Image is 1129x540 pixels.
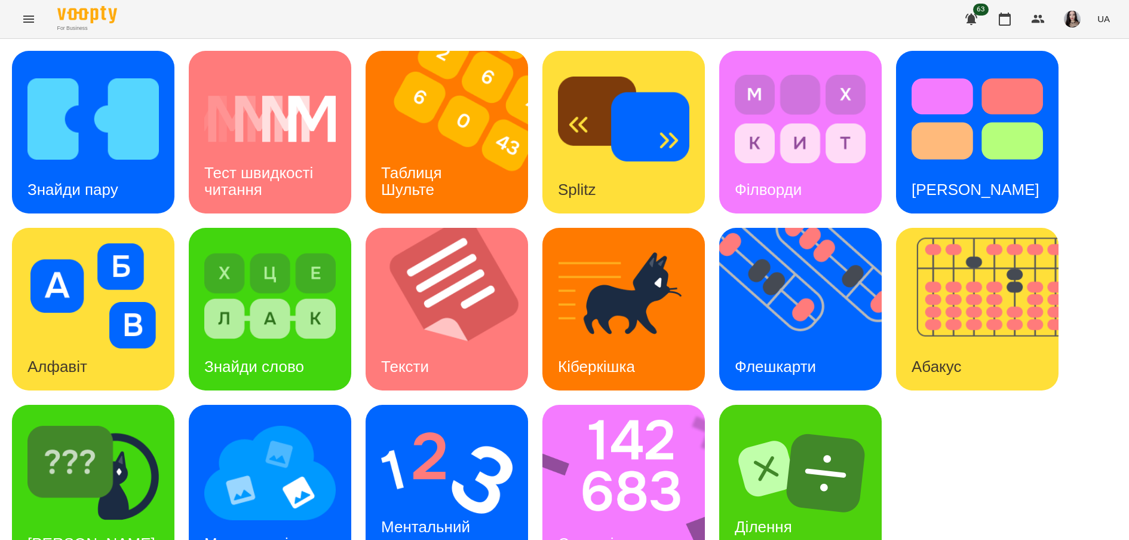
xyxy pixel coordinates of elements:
[896,228,1059,390] a: АбакусАбакус
[12,51,174,213] a: Знайди паруЗнайди пару
[366,51,543,213] img: Таблиця Шульте
[27,358,87,376] h3: Алфавіт
[735,358,816,376] h3: Флешкарти
[27,243,159,349] img: Алфавіт
[735,420,866,526] img: Ділення множення
[912,66,1043,172] img: Тест Струпа
[719,228,897,390] img: Флешкарти
[1097,13,1110,25] span: UA
[27,66,159,172] img: Знайди пару
[14,5,43,33] button: Menu
[735,66,866,172] img: Філворди
[973,4,989,16] span: 63
[12,228,174,390] a: АлфавітАлфавіт
[189,51,351,213] a: Тест швидкості читанняТест швидкості читання
[558,358,635,376] h3: Кіберкішка
[57,25,117,32] span: For Business
[1064,11,1081,28] img: 23d2127efeede578f11da5c146792859.jpg
[896,51,1059,213] a: Тест Струпа[PERSON_NAME]
[719,51,882,213] a: ФілвордиФілворди
[204,358,304,376] h3: Знайди слово
[896,228,1073,390] img: Абакус
[27,181,118,199] h3: Знайди пару
[381,164,446,198] h3: Таблиця Шульте
[1093,8,1115,30] button: UA
[558,66,689,172] img: Splitz
[912,181,1039,199] h3: [PERSON_NAME]
[735,181,802,199] h3: Філворди
[204,66,336,172] img: Тест швидкості читання
[204,243,336,349] img: Знайди слово
[912,358,961,376] h3: Абакус
[558,181,596,199] h3: Splitz
[542,228,705,390] a: КіберкішкаКіберкішка
[366,228,528,390] a: ТекстиТексти
[57,6,117,23] img: Voopty Logo
[381,420,513,526] img: Ментальний рахунок
[366,51,528,213] a: Таблиця ШультеТаблиця Шульте
[719,228,882,390] a: ФлешкартиФлешкарти
[204,164,317,198] h3: Тест швидкості читання
[558,243,689,349] img: Кіберкішка
[366,228,543,390] img: Тексти
[189,228,351,390] a: Знайди словоЗнайди слово
[27,420,159,526] img: Знайди Кіберкішку
[381,358,429,376] h3: Тексти
[204,420,336,526] img: Мнемотехніка
[542,51,705,213] a: SplitzSplitz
